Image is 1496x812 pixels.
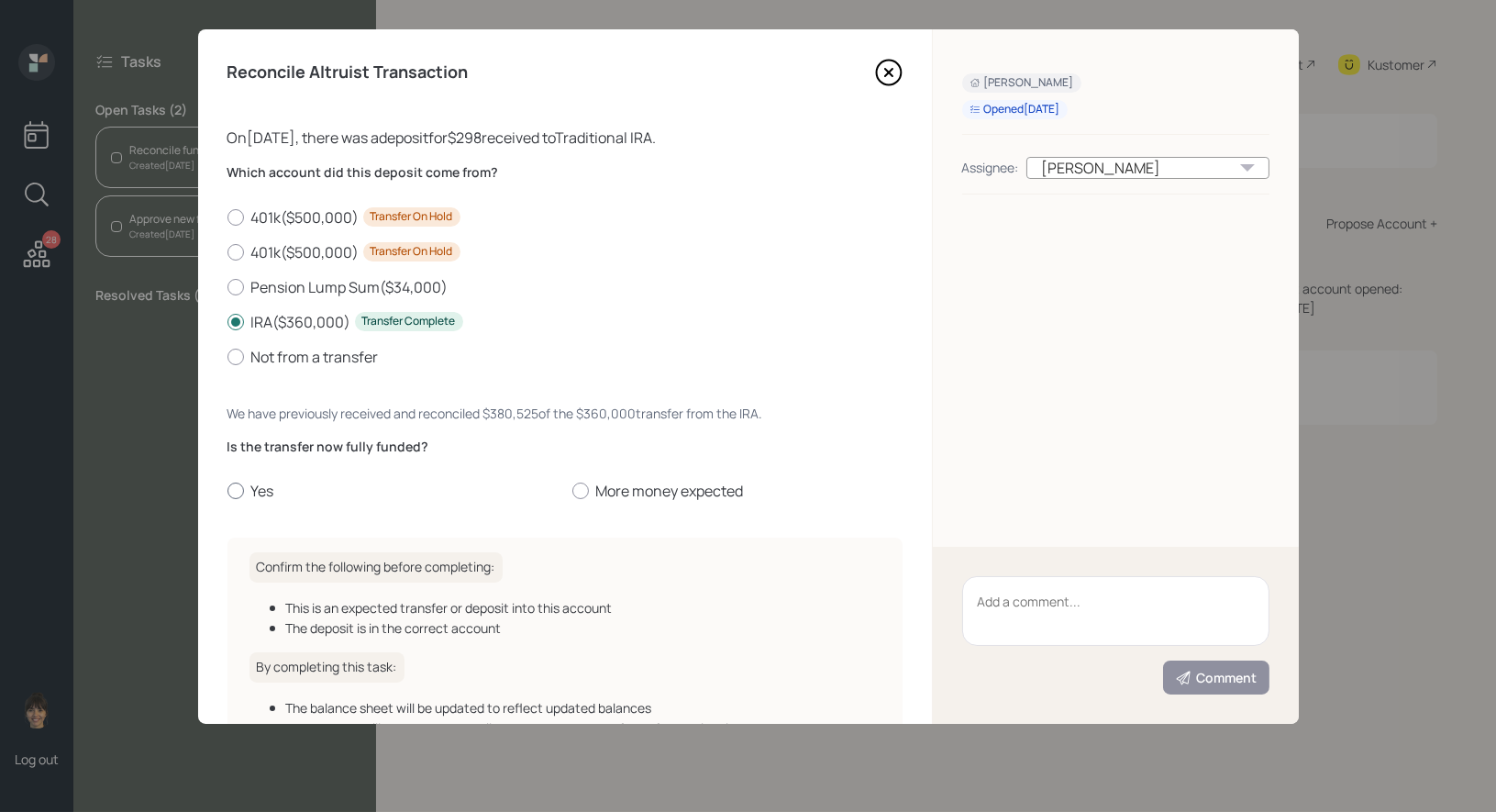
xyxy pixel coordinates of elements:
div: [PERSON_NAME] [970,75,1074,91]
label: Pension Lump Sum ( $34,000 ) [227,277,903,297]
div: Comment [1175,669,1258,687]
div: On [DATE] , there was a deposit for $298 received to Traditional IRA . [227,127,903,149]
div: [PERSON_NAME] [1026,157,1269,179]
div: This is an expected transfer or deposit into this account [286,598,881,617]
label: Not from a transfer [227,347,903,367]
label: 401k ( $500,000 ) [227,242,903,262]
div: The deposit is in the correct account [286,618,881,638]
label: Is the transfer now fully funded? [227,438,903,456]
label: IRA ( $360,000 ) [227,312,903,332]
h4: Reconcile Altruist Transaction [227,62,469,83]
div: Assignee: [962,158,1019,177]
div: The account will not be traded until you approve the new funds for rebalancing [286,718,881,738]
h6: Confirm the following before completing: [249,552,503,583]
label: 401k ( $500,000 ) [227,207,903,228]
div: Transfer On Hold [371,244,453,260]
label: More money expected [572,481,903,501]
h6: By completing this task: [249,652,404,683]
div: The balance sheet will be updated to reflect updated balances [286,698,881,717]
label: Which account did this deposit come from? [227,163,903,182]
button: Comment [1163,661,1269,695]
div: Transfer On Hold [371,209,453,225]
label: Yes [227,481,558,501]
div: Transfer Complete [362,314,456,329]
div: Opened [DATE] [970,102,1060,117]
div: We have previously received and reconciled $380,525 of the $360,000 transfer from the IRA . [227,404,903,423]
